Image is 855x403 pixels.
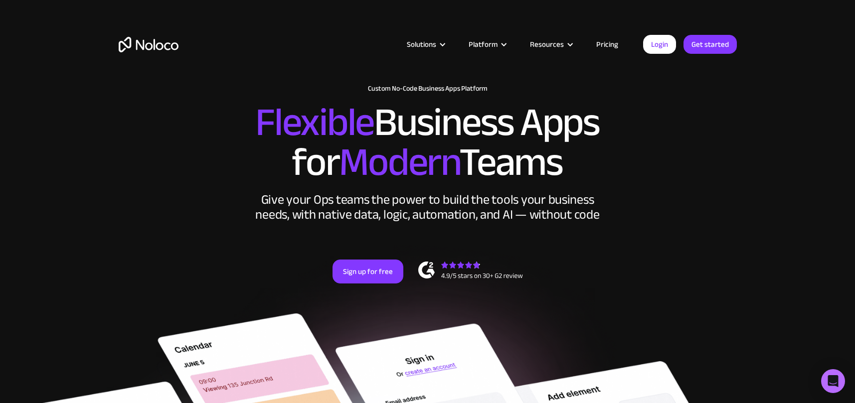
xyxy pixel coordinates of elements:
div: Solutions [407,38,436,51]
div: Platform [469,38,498,51]
span: Flexible [255,85,374,159]
a: home [119,37,178,52]
h2: Business Apps for Teams [119,103,737,182]
a: Sign up for free [333,260,403,283]
div: Platform [456,38,517,51]
span: Modern [339,125,459,199]
a: Login [643,35,676,54]
div: Resources [517,38,584,51]
div: Resources [530,38,564,51]
div: Give your Ops teams the power to build the tools your business needs, with native data, logic, au... [253,192,602,222]
a: Get started [684,35,737,54]
a: Pricing [584,38,631,51]
div: Solutions [394,38,456,51]
div: Open Intercom Messenger [821,369,845,393]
